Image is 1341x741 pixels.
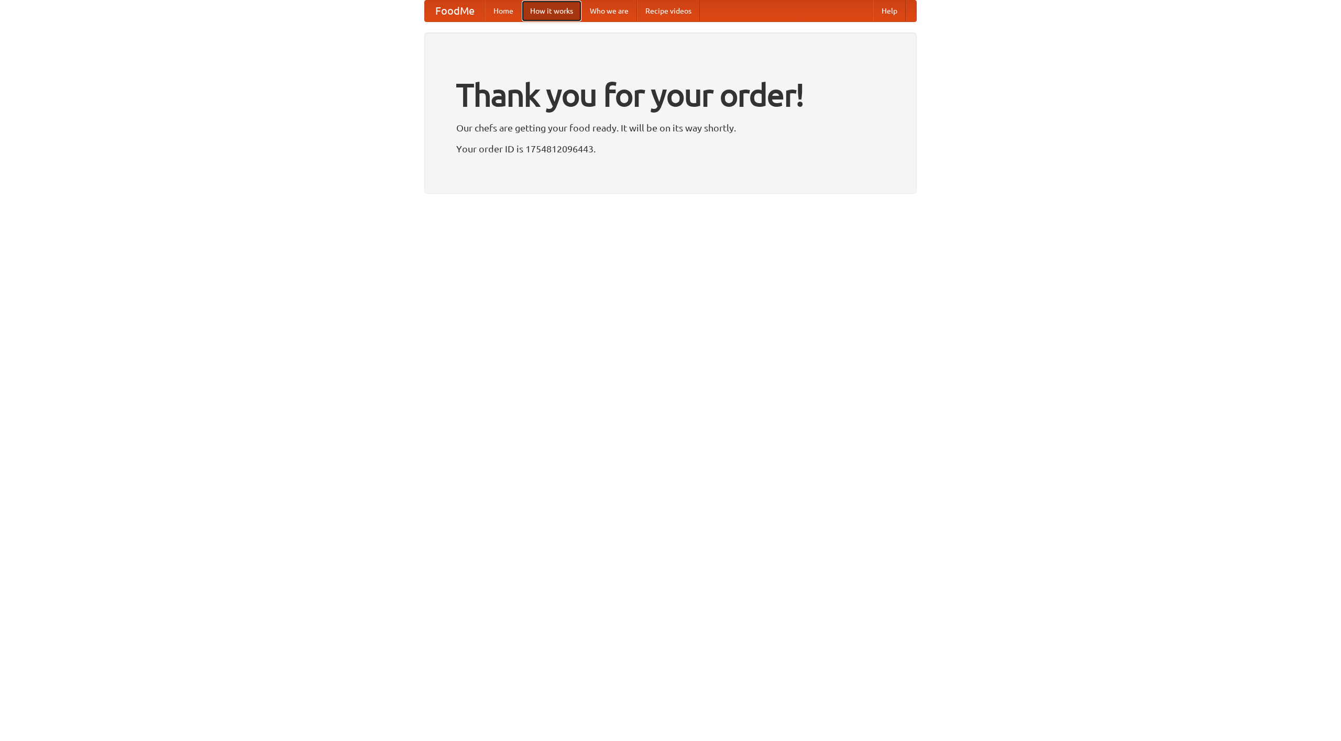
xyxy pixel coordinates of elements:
[485,1,522,21] a: Home
[873,1,906,21] a: Help
[425,1,485,21] a: FoodMe
[637,1,700,21] a: Recipe videos
[456,120,885,136] p: Our chefs are getting your food ready. It will be on its way shortly.
[522,1,581,21] a: How it works
[456,141,885,157] p: Your order ID is 1754812096443.
[456,70,885,120] h1: Thank you for your order!
[581,1,637,21] a: Who we are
